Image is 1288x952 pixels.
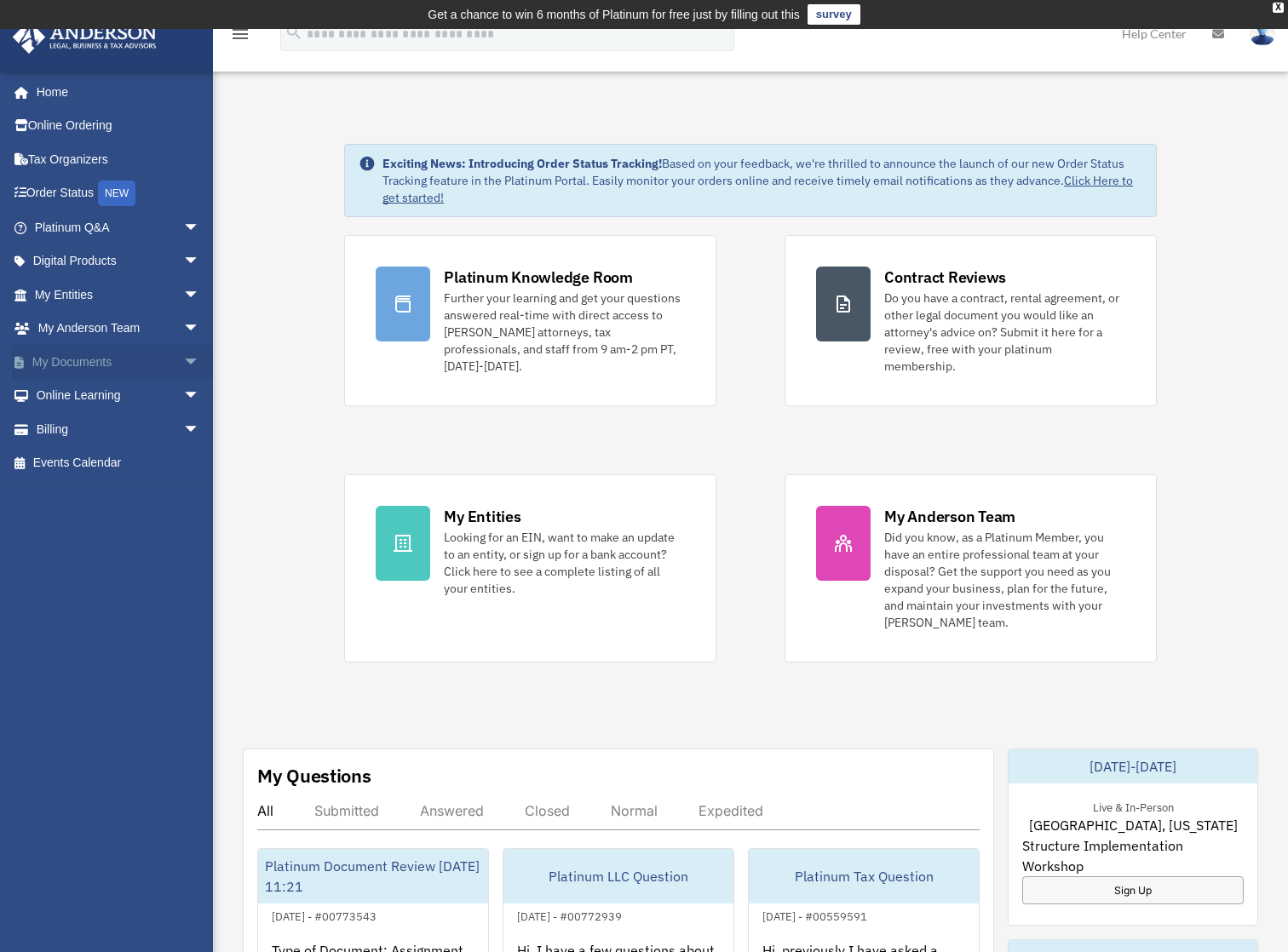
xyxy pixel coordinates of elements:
[428,4,800,25] div: Get a chance to win 6 months of Platinum for free just by filling out this
[183,345,217,380] span: arrow_drop_down
[1022,876,1244,904] a: Sign Up
[808,4,860,25] a: survey
[525,802,570,819] div: Closed
[12,312,226,346] a: My Anderson Teamarrow_drop_down
[444,290,685,375] div: Further your learning and get your questions answered real-time with direct access to [PERSON_NAM...
[12,210,226,244] a: Platinum Q&Aarrow_drop_down
[258,906,390,924] div: [DATE] - #00773543
[12,278,226,312] a: My Entitiesarrow_drop_down
[257,802,273,819] div: All
[420,802,484,819] div: Answered
[314,802,379,819] div: Submitted
[884,267,1006,288] div: Contract Reviews
[12,244,226,278] a: Digital Productsarrow_drop_down
[785,474,1157,662] a: My Anderson Team Did you know, as a Platinum Member, you have an entire professional team at your...
[884,529,1125,631] div: Did you know, as a Platinum Member, you have an entire professional team at your disposal? Get th...
[183,412,217,447] span: arrow_drop_down
[503,906,635,924] div: [DATE] - #00772939
[749,906,881,924] div: [DATE] - #00559591
[785,235,1157,406] a: Contract Reviews Do you have a contract, rental agreement, or other legal document you would like...
[183,210,217,245] span: arrow_drop_down
[1273,3,1284,13] div: close
[344,235,716,406] a: Platinum Knowledge Room Further your learning and get your questions answered real-time with dire...
[884,290,1125,375] div: Do you have a contract, rental agreement, or other legal document you would like an attorney's ad...
[230,24,250,44] i: menu
[444,506,520,527] div: My Entities
[12,109,226,143] a: Online Ordering
[1009,749,1257,783] div: [DATE]-[DATE]
[382,173,1133,205] a: Click Here to get started!
[12,345,226,379] a: My Documentsarrow_drop_down
[344,474,716,662] a: My Entities Looking for an EIN, want to make an update to an entity, or sign up for a bank accoun...
[382,156,662,171] strong: Exciting News: Introducing Order Status Tracking!
[12,176,226,211] a: Order StatusNEW
[183,244,217,279] span: arrow_drop_down
[258,849,488,903] div: Platinum Document Review [DATE] 11:21
[1250,21,1275,46] img: User Pic
[1079,797,1187,815] div: Live & In-Person
[444,267,633,288] div: Platinum Knowledge Room
[183,379,217,414] span: arrow_drop_down
[444,529,685,597] div: Looking for an EIN, want to make an update to an entity, or sign up for a bank account? Click her...
[12,75,217,109] a: Home
[257,763,371,789] div: My Questions
[503,849,733,903] div: Platinum LLC Question
[98,181,135,206] div: NEW
[699,802,763,819] div: Expedited
[611,802,658,819] div: Normal
[285,23,303,42] i: search
[749,849,979,903] div: Platinum Tax Question
[12,379,226,413] a: Online Learningarrow_drop_down
[1029,815,1238,835] span: [GEOGRAPHIC_DATA], [US_STATE]
[12,446,226,480] a: Events Calendar
[183,278,217,313] span: arrow_drop_down
[1022,835,1244,876] span: Structure Implementation Workshop
[12,142,226,176] a: Tax Organizers
[8,20,162,54] img: Anderson Advisors Platinum Portal
[12,412,226,446] a: Billingarrow_drop_down
[884,506,1015,527] div: My Anderson Team
[382,155,1142,206] div: Based on your feedback, we're thrilled to announce the launch of our new Order Status Tracking fe...
[230,30,250,44] a: menu
[183,312,217,347] span: arrow_drop_down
